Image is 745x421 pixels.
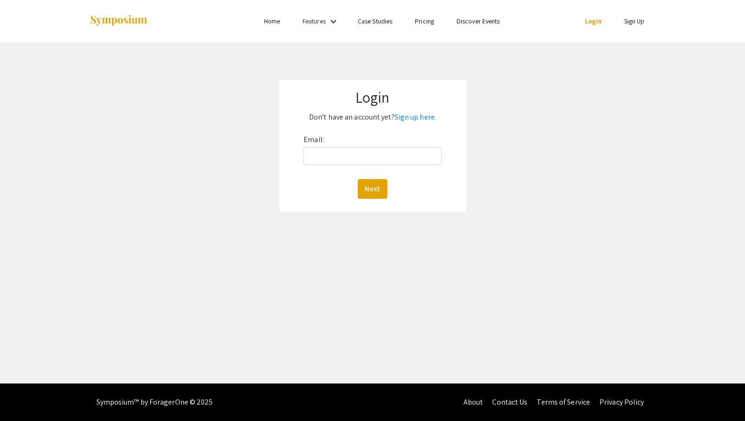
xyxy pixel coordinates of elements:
[599,397,644,407] a: Privacy Policy
[537,397,590,407] a: Terms of Service
[358,179,387,199] button: Next
[286,88,458,106] h1: Login
[395,112,436,122] a: Sign up here.
[415,17,434,25] a: Pricing
[328,16,339,27] mat-icon: Expand Features list
[457,17,500,25] a: Discover Events
[464,397,483,407] a: About
[585,17,602,25] a: Login
[286,110,458,125] p: Don't have an account yet?
[624,17,645,25] a: Sign Up
[96,383,213,421] div: Symposium™ by ForagerOne © 2025
[264,17,280,25] a: Home
[89,15,148,27] img: Symposium by ForagerOne
[358,17,392,25] a: Case Studies
[492,397,527,407] a: Contact Us
[302,17,326,25] a: Features
[303,132,324,147] label: Email:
